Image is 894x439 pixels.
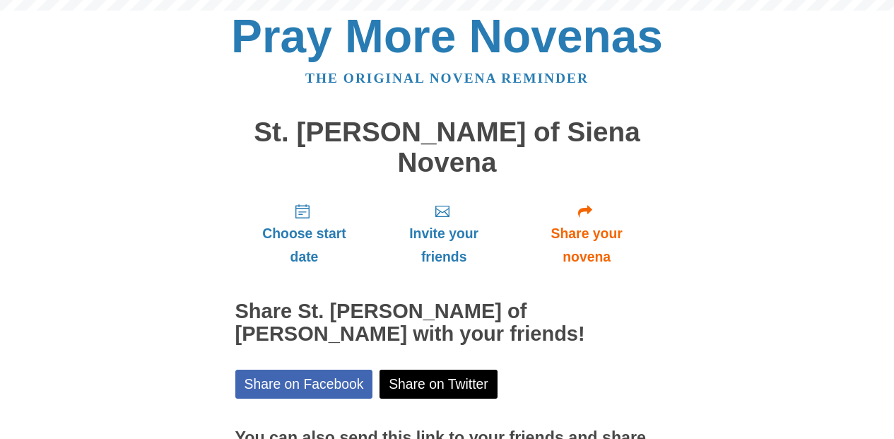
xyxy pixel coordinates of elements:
a: Share your novena [514,192,659,276]
h2: Share St. [PERSON_NAME] of [PERSON_NAME] with your friends! [235,300,659,346]
a: Share on Facebook [235,370,373,399]
a: The original novena reminder [305,71,589,86]
a: Share on Twitter [380,370,498,399]
span: Share your novena [529,222,645,269]
a: Choose start date [235,192,374,276]
a: Invite your friends [373,192,514,276]
span: Invite your friends [387,222,500,269]
span: Choose start date [249,222,360,269]
a: Pray More Novenas [231,10,663,62]
h1: St. [PERSON_NAME] of Siena Novena [235,117,659,177]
